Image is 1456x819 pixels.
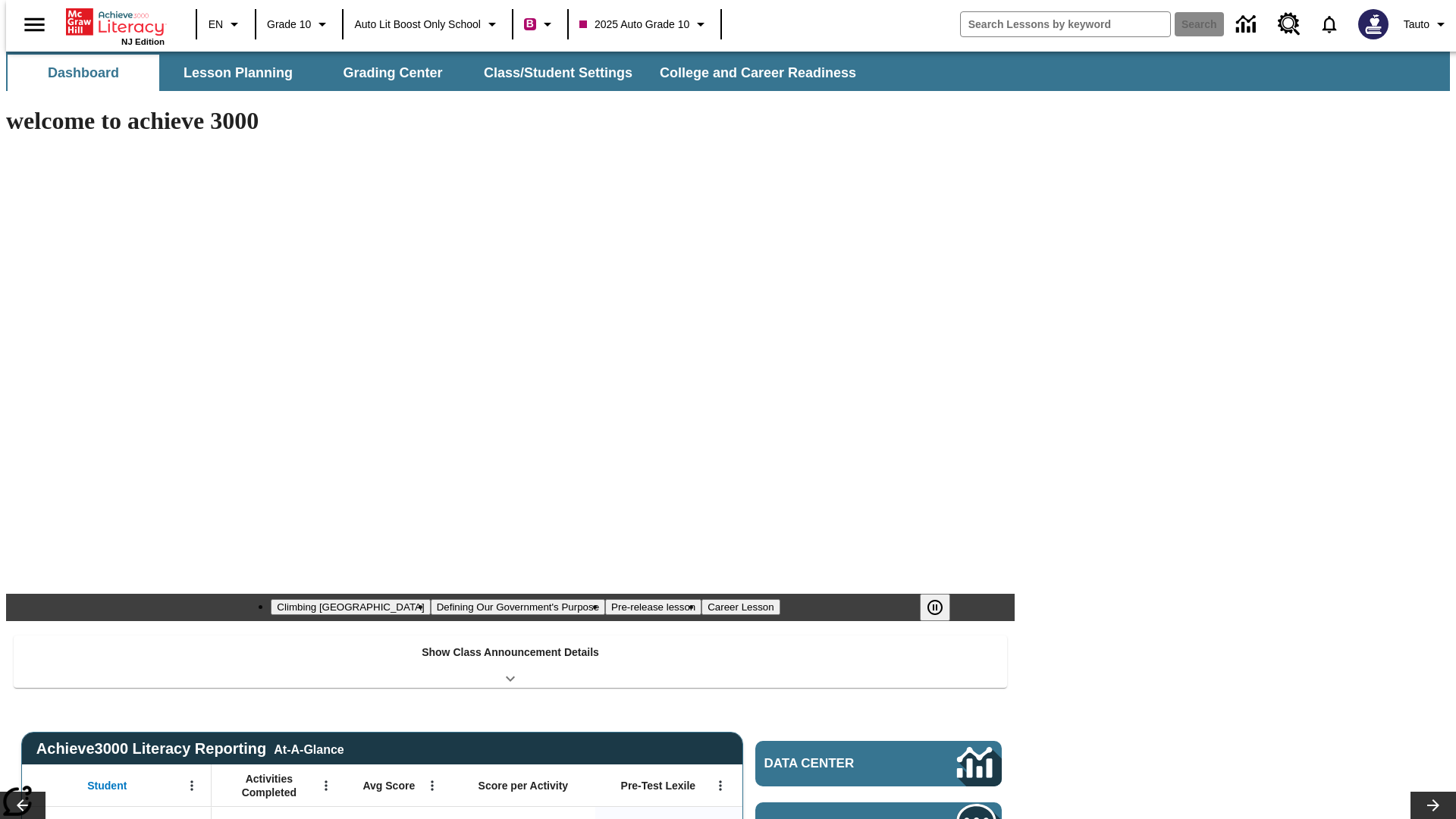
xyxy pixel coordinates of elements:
[362,779,415,792] span: Avg Score
[219,772,319,799] span: Activities Completed
[605,599,701,615] button: Slide 3 Pre-release lesson
[271,599,430,615] button: Slide 1 Climbing Mount Tai
[1227,4,1269,45] a: Data Center
[66,7,165,37] a: Home
[209,17,223,33] span: EN
[709,774,732,797] button: Open Menu
[431,599,605,615] button: Slide 2 Defining Our Government's Purpose
[472,55,645,91] button: Class/Student Settings
[421,774,444,797] button: Open Menu
[1398,11,1456,38] button: Profile/Settings
[518,11,563,38] button: Boost Class color is violet red. Change class color
[961,12,1170,36] input: search field
[1349,5,1398,44] button: Select a new avatar
[1269,4,1310,45] a: Resource Center, Will open in new tab
[121,37,165,46] span: NJ Edition
[920,594,950,621] button: Pause
[315,774,337,797] button: Open Menu
[317,55,469,91] button: Grading Center
[12,2,57,47] button: Open side menu
[6,52,1450,91] div: SubNavbar
[202,11,250,38] button: Language: EN, Select a language
[348,11,507,38] button: School: Auto Lit Boost only School, Select your school
[479,779,569,792] span: Score per Activity
[14,635,1007,688] div: Show Class Announcement Details
[1358,9,1389,39] img: Avatar
[579,17,689,33] span: 2025 Auto Grade 10
[573,11,716,38] button: Class: 2025 Auto Grade 10, Select your class
[274,740,344,757] div: At-A-Glance
[354,17,481,33] span: Auto Lit Boost only School
[6,107,1015,135] h1: welcome to achieve 3000
[6,55,870,91] div: SubNavbar
[764,756,906,771] span: Data Center
[701,599,780,615] button: Slide 4 Career Lesson
[180,774,203,797] button: Open Menu
[526,14,534,33] span: B
[1310,5,1349,44] a: Notifications
[36,740,344,758] span: Achieve3000 Literacy Reporting
[162,55,314,91] button: Lesson Planning
[920,594,965,621] div: Pause
[648,55,868,91] button: College and Career Readiness
[621,779,696,792] span: Pre-Test Lexile
[261,11,337,38] button: Grade: Grade 10, Select a grade
[1404,17,1429,33] span: Tauto
[422,645,599,661] p: Show Class Announcement Details
[66,5,165,46] div: Home
[755,741,1002,786] a: Data Center
[87,779,127,792] span: Student
[267,17,311,33] span: Grade 10
[8,55,159,91] button: Dashboard
[1410,792,1456,819] button: Lesson carousel, Next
